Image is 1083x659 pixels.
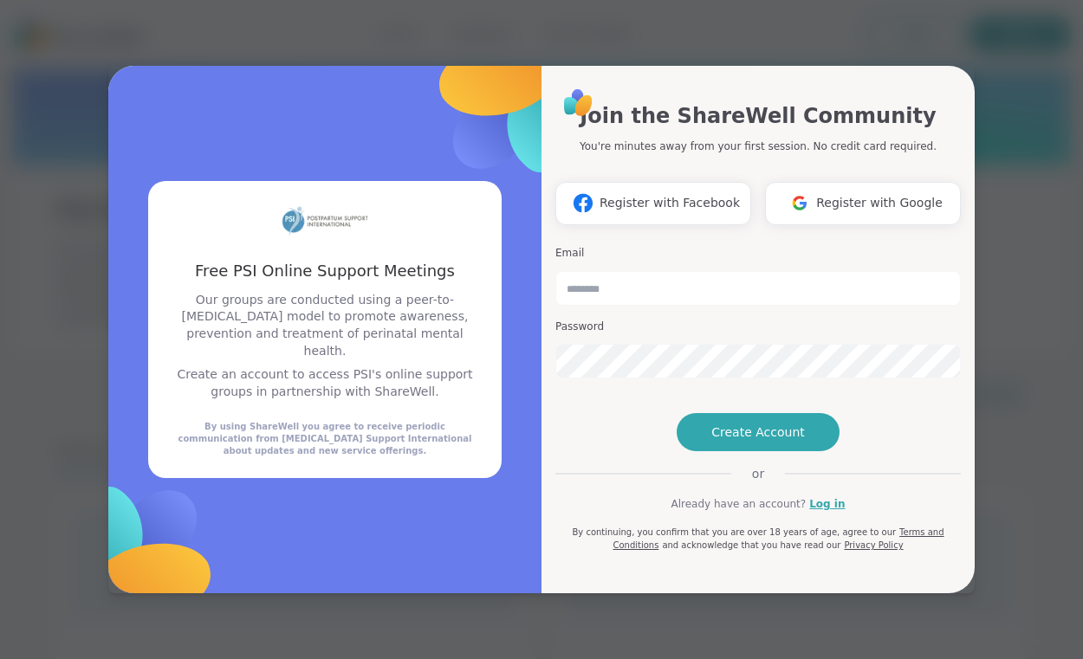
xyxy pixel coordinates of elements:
[555,182,751,225] button: Register with Facebook
[765,182,961,225] button: Register with Google
[169,292,481,359] p: Our groups are conducted using a peer-to-[MEDICAL_DATA] model to promote awareness, prevention an...
[169,366,481,400] p: Create an account to access PSI's online support groups in partnership with ShareWell.
[580,139,937,154] p: You're minutes away from your first session. No credit card required.
[169,421,481,457] div: By using ShareWell you agree to receive periodic communication from [MEDICAL_DATA] Support Intern...
[671,496,806,512] span: Already have an account?
[731,465,785,482] span: or
[555,320,961,334] h3: Password
[613,527,944,550] a: Terms and Conditions
[844,540,903,550] a: Privacy Policy
[567,187,600,219] img: ShareWell Logomark
[169,260,481,281] h3: Free PSI Online Support Meetings
[572,527,896,537] span: By continuing, you confirm that you are over 18 years of age, agree to our
[809,496,845,512] a: Log in
[555,246,961,261] h3: Email
[580,100,936,132] h1: Join the ShareWell Community
[677,413,840,451] button: Create Account
[559,83,598,122] img: ShareWell Logo
[662,540,840,550] span: and acknowledge that you have read our
[711,423,805,441] span: Create Account
[783,187,816,219] img: ShareWell Logomark
[600,194,740,212] span: Register with Facebook
[816,194,943,212] span: Register with Google
[282,202,368,239] img: partner logo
